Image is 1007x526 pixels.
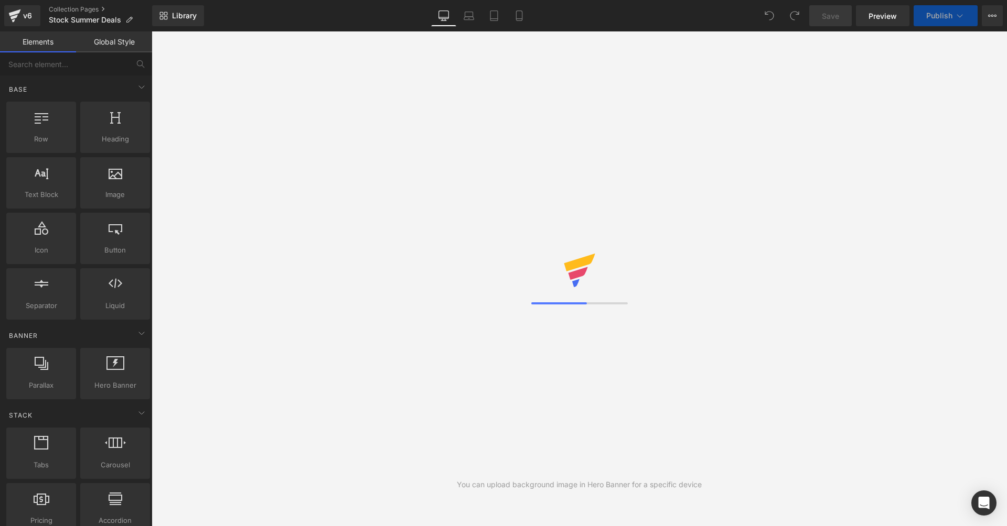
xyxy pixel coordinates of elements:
span: Parallax [9,380,73,391]
button: Undo [759,5,780,26]
span: Heading [83,134,147,145]
span: Text Block [9,189,73,200]
button: Publish [914,5,978,26]
a: Desktop [431,5,456,26]
span: Hero Banner [83,380,147,391]
a: Tablet [481,5,507,26]
a: Global Style [76,31,152,52]
span: Icon [9,245,73,256]
div: v6 [21,9,34,23]
span: Save [822,10,839,21]
div: You can upload background image in Hero Banner for a specific device [457,479,702,490]
span: Pricing [9,515,73,526]
span: Image [83,189,147,200]
a: Preview [856,5,909,26]
span: Liquid [83,300,147,311]
span: Carousel [83,459,147,470]
div: Open Intercom Messenger [971,490,997,516]
span: Base [8,84,28,94]
span: Separator [9,300,73,311]
span: Row [9,134,73,145]
span: Stack [8,410,34,420]
button: Redo [784,5,805,26]
span: Library [172,11,197,20]
span: Preview [869,10,897,21]
button: More [982,5,1003,26]
a: New Library [152,5,204,26]
span: Accordion [83,515,147,526]
span: Publish [926,12,952,20]
span: Tabs [9,459,73,470]
span: Banner [8,331,39,341]
a: Collection Pages [49,5,152,14]
span: Button [83,245,147,256]
span: Stock Summer Deals [49,16,121,24]
a: v6 [4,5,40,26]
a: Laptop [456,5,481,26]
a: Mobile [507,5,532,26]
